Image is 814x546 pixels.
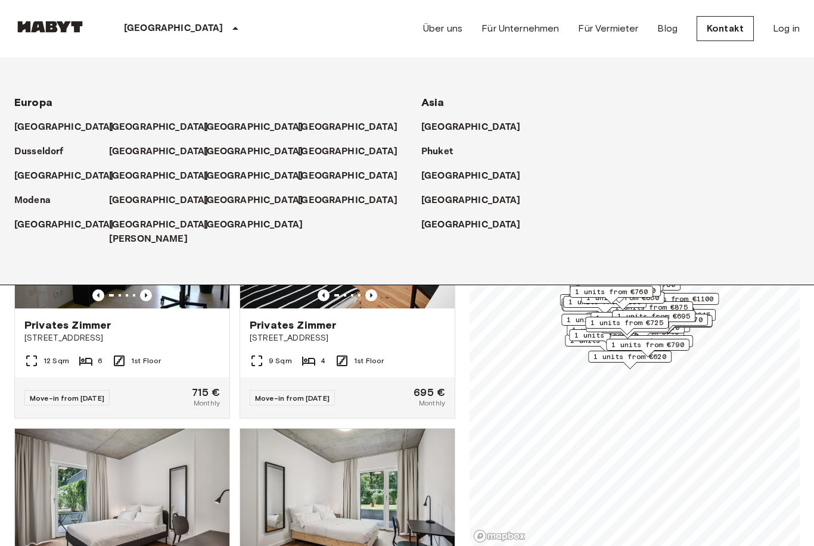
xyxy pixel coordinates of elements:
[30,394,104,403] span: Move-in from [DATE]
[585,317,669,335] div: Map marker
[204,120,315,135] a: [GEOGRAPHIC_DATA]
[298,194,409,208] a: [GEOGRAPHIC_DATA]
[630,314,703,325] span: 1 units from €970
[204,169,303,183] p: [GEOGRAPHIC_DATA]
[632,293,719,311] div: Map marker
[14,96,52,109] span: Europa
[423,21,462,36] a: Über uns
[109,169,209,183] p: [GEOGRAPHIC_DATA]
[321,355,325,366] span: 4
[131,355,161,366] span: 1st Floor
[98,355,102,366] span: 6
[204,145,303,159] p: [GEOGRAPHIC_DATA]
[419,398,445,408] span: Monthly
[561,314,645,332] div: Map marker
[481,21,559,36] a: Für Unternehmen
[615,302,688,313] span: 1 units from €875
[414,387,445,398] span: 695 €
[560,294,648,313] div: Map marker
[109,120,220,135] a: [GEOGRAPHIC_DATA]
[14,169,114,183] p: [GEOGRAPHIC_DATA]
[14,194,51,208] p: Modena
[204,194,303,208] p: [GEOGRAPHIC_DATA]
[570,286,653,304] div: Map marker
[606,339,689,357] div: Map marker
[566,295,642,305] span: 20 units from €655
[588,351,672,369] div: Map marker
[567,314,639,325] span: 1 units from €905
[124,21,223,36] p: [GEOGRAPHIC_DATA]
[563,296,647,314] div: Map marker
[697,16,754,41] a: Kontakt
[354,355,384,366] span: 1st Floor
[109,145,209,159] p: [GEOGRAPHIC_DATA]
[575,286,648,297] span: 1 units from €760
[421,218,521,232] p: [GEOGRAPHIC_DATA]
[298,145,397,159] p: [GEOGRAPHIC_DATA]
[269,355,292,366] span: 9 Sqm
[298,145,409,159] a: [GEOGRAPHIC_DATA]
[204,120,303,135] p: [GEOGRAPHIC_DATA]
[109,145,220,159] a: [GEOGRAPHIC_DATA]
[14,145,64,159] p: Dusseldorf
[250,332,445,344] span: [STREET_ADDRESS]
[421,120,521,135] p: [GEOGRAPHIC_DATA]
[192,387,220,398] span: 715 €
[563,299,646,318] div: Map marker
[611,339,684,350] span: 1 units from €790
[596,313,669,323] span: 1 units from €875
[109,120,209,135] p: [GEOGRAPHIC_DATA]
[421,120,533,135] a: [GEOGRAPHIC_DATA]
[109,194,220,208] a: [GEOGRAPHIC_DATA]
[14,165,230,419] a: Marketing picture of unit DE-01-041-02MPrevious imagePrevious imagePrivates Zimmer[STREET_ADDRESS...
[591,312,674,330] div: Map marker
[204,218,315,232] a: [GEOGRAPHIC_DATA]
[318,289,330,301] button: Previous image
[109,194,209,208] p: [GEOGRAPHIC_DATA]
[421,194,533,208] a: [GEOGRAPHIC_DATA]
[204,194,315,208] a: [GEOGRAPHIC_DATA]
[204,145,315,159] a: [GEOGRAPHIC_DATA]
[109,218,220,247] a: [GEOGRAPHIC_DATA][PERSON_NAME]
[140,289,152,301] button: Previous image
[14,218,114,232] p: [GEOGRAPHIC_DATA]
[14,194,63,208] a: Modena
[473,529,526,543] a: Mapbox logo
[568,295,651,313] div: Map marker
[421,145,465,159] a: Phuket
[14,145,76,159] a: Dusseldorf
[298,120,409,135] a: [GEOGRAPHIC_DATA]
[298,120,397,135] p: [GEOGRAPHIC_DATA]
[421,169,521,183] p: [GEOGRAPHIC_DATA]
[14,120,126,135] a: [GEOGRAPHIC_DATA]
[421,169,533,183] a: [GEOGRAPHIC_DATA]
[24,332,220,344] span: [STREET_ADDRESS]
[298,169,397,183] p: [GEOGRAPHIC_DATA]
[298,169,409,183] a: [GEOGRAPHIC_DATA]
[591,317,663,328] span: 1 units from €725
[421,194,521,208] p: [GEOGRAPHIC_DATA]
[240,165,455,419] a: Marketing picture of unit DE-01-232-03MPrevious imagePrevious imagePrivates Zimmer[STREET_ADDRESS...
[657,21,678,36] a: Blog
[298,194,397,208] p: [GEOGRAPHIC_DATA]
[24,318,111,332] span: Privates Zimmer
[561,298,645,317] div: Map marker
[617,311,690,322] span: 1 units from €695
[365,289,377,301] button: Previous image
[568,297,641,307] span: 1 units from €895
[612,310,695,329] div: Map marker
[14,120,114,135] p: [GEOGRAPHIC_DATA]
[421,96,445,109] span: Asia
[578,21,638,36] a: Für Vermieter
[421,145,453,159] p: Phuket
[14,169,126,183] a: [GEOGRAPHIC_DATA]
[204,169,315,183] a: [GEOGRAPHIC_DATA]
[421,218,533,232] a: [GEOGRAPHIC_DATA]
[14,218,126,232] a: [GEOGRAPHIC_DATA]
[109,169,220,183] a: [GEOGRAPHIC_DATA]
[92,289,104,301] button: Previous image
[204,218,303,232] p: [GEOGRAPHIC_DATA]
[574,330,647,341] span: 1 units from €665
[109,218,209,247] p: [GEOGRAPHIC_DATA][PERSON_NAME]
[625,315,713,333] div: Map marker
